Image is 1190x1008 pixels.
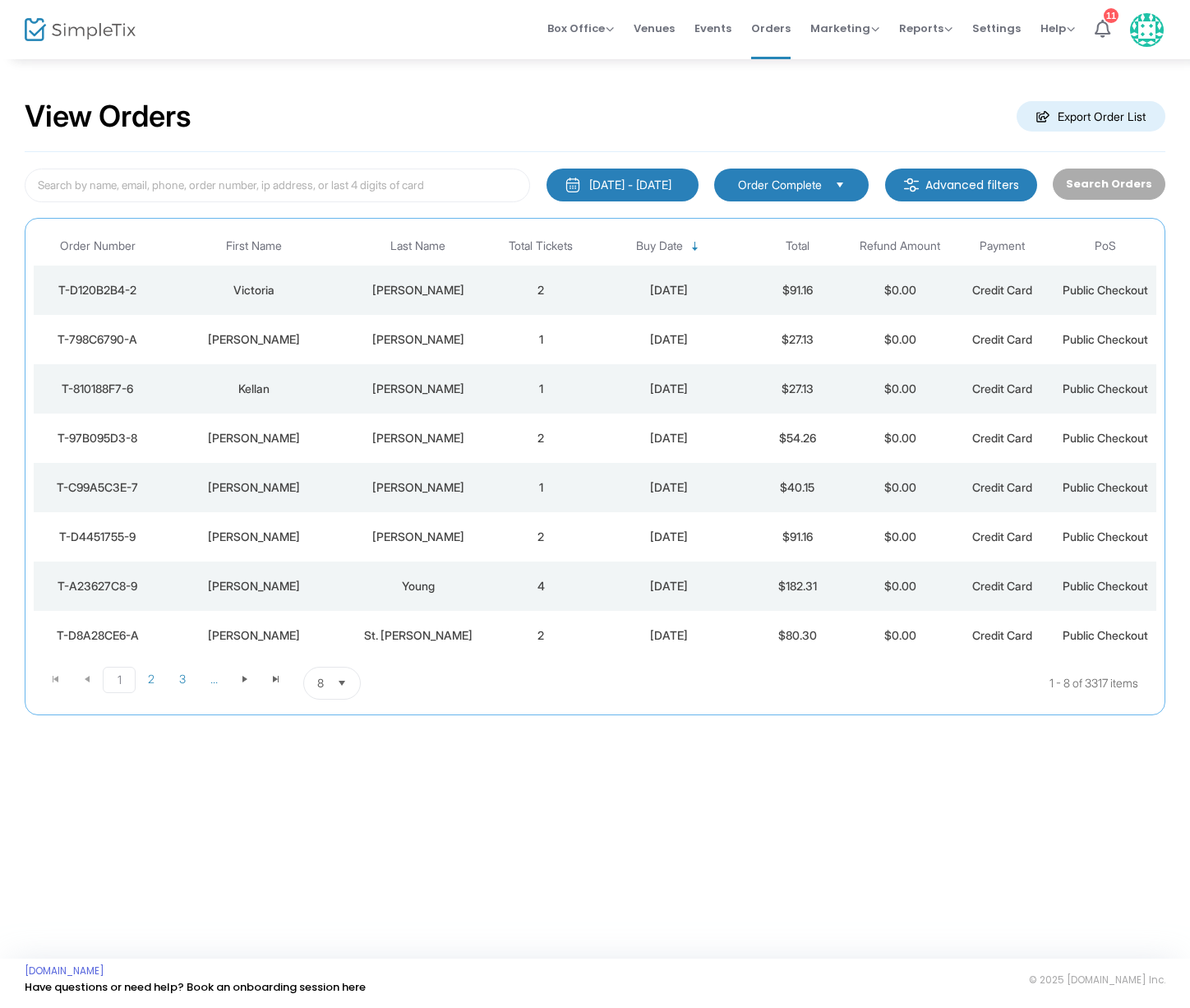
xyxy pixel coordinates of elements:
[490,562,593,611] td: 4
[1063,283,1148,297] span: Public Checkout
[238,673,251,686] span: Go to the next page
[136,667,167,691] span: Page 2
[597,331,742,348] div: 9/15/2025
[746,315,849,364] td: $27.13
[1095,239,1116,253] span: PoS
[490,315,593,364] td: 1
[746,364,849,414] td: $27.13
[350,331,486,348] div: Bjornstad
[270,673,283,686] span: Go to the last page
[1029,973,1165,987] span: © 2025 [DOMAIN_NAME] Inc.
[34,227,1156,660] div: Data table
[828,176,851,194] button: Select
[849,562,952,611] td: $0.00
[317,675,324,691] span: 8
[903,177,920,193] img: filter
[746,512,849,562] td: $91.16
[972,480,1032,494] span: Credit Card
[849,611,952,660] td: $0.00
[490,414,593,463] td: 2
[746,611,849,660] td: $80.30
[25,964,104,978] a: [DOMAIN_NAME]
[166,331,343,348] div: Marley
[25,99,191,135] h2: View Orders
[597,479,742,496] div: 9/15/2025
[38,282,158,298] div: T-D120B2B4-2
[694,7,731,49] span: Events
[330,668,353,699] button: Select
[490,227,593,266] th: Total Tickets
[166,529,343,545] div: Nancy
[849,512,952,562] td: $0.00
[490,611,593,660] td: 2
[166,578,343,594] div: Debbie
[899,21,952,36] span: Reports
[198,667,229,691] span: Page 4
[1017,101,1165,132] m-button: Export Order List
[490,512,593,562] td: 2
[597,578,742,594] div: 9/15/2025
[38,430,158,446] div: T-97B095D3-8
[1063,628,1148,642] span: Public Checkout
[738,177,822,193] span: Order Complete
[1063,431,1148,445] span: Public Checkout
[849,227,952,266] th: Refund Amount
[60,239,136,253] span: Order Number
[524,667,1138,700] kendo-pager-info: 1 - 8 of 3317 items
[166,282,343,298] div: Victoria
[350,381,486,397] div: Christopher
[597,282,742,298] div: 9/15/2025
[636,239,683,253] span: Buy Date
[565,177,581,193] img: monthly
[689,240,702,253] span: Sortable
[38,578,158,594] div: T-A23627C8-9
[350,529,486,545] div: Rattmann
[849,266,952,315] td: $0.00
[597,529,742,545] div: 9/15/2025
[746,414,849,463] td: $54.26
[350,479,486,496] div: Griffith
[1063,332,1148,346] span: Public Checkout
[589,177,671,193] div: [DATE] - [DATE]
[810,21,879,36] span: Marketing
[38,331,158,348] div: T-798C6790-A
[972,381,1032,395] span: Credit Card
[972,332,1032,346] span: Credit Card
[350,627,486,644] div: St. John
[166,627,343,644] div: Allison
[38,479,158,496] div: T-C99A5C3E-7
[634,7,675,49] span: Venues
[103,667,136,693] span: Page 1
[547,169,699,201] button: [DATE] - [DATE]
[261,667,292,691] span: Go to the last page
[1063,529,1148,543] span: Public Checkout
[746,266,849,315] td: $91.16
[490,463,593,512] td: 1
[38,529,158,545] div: T-D4451755-9
[746,227,849,266] th: Total
[166,430,343,446] div: Winifred
[885,169,1037,201] m-button: Advanced filters
[229,667,261,691] span: Go to the next page
[751,7,791,49] span: Orders
[226,239,282,253] span: First Name
[972,579,1032,593] span: Credit Card
[167,667,198,691] span: Page 3
[597,381,742,397] div: 9/15/2025
[746,463,849,512] td: $40.15
[1040,21,1075,36] span: Help
[849,414,952,463] td: $0.00
[350,282,486,298] div: Jones
[25,169,530,202] input: Search by name, email, phone, order number, ip address, or last 4 digits of card
[972,431,1032,445] span: Credit Card
[1063,381,1148,395] span: Public Checkout
[972,529,1032,543] span: Credit Card
[490,364,593,414] td: 1
[597,627,742,644] div: 9/15/2025
[849,315,952,364] td: $0.00
[166,381,343,397] div: Kellan
[597,430,742,446] div: 9/15/2025
[38,627,158,644] div: T-D8A28CE6-A
[1063,480,1148,494] span: Public Checkout
[350,578,486,594] div: Young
